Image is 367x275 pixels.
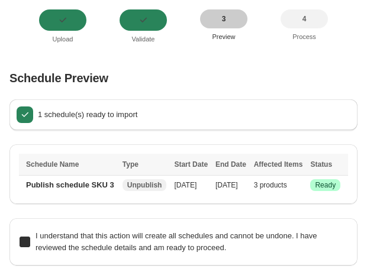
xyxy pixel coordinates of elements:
p: 1 schedule(s) ready to import [38,109,350,121]
span: 3 [222,14,226,24]
span: Unpublish [127,180,162,190]
p: Preview [200,33,247,40]
span: I understand that this action will create all schedules and cannot be undone. I have reviewed the... [36,231,317,252]
span: Affected Items [254,160,303,169]
p: Validate [120,35,167,43]
span: [DATE] [174,181,197,189]
p: Upload [39,35,86,43]
span: Schedule Name [26,160,79,169]
span: Ready [315,180,336,190]
p: Process [281,33,328,40]
span: Publish schedule SKU 3 [26,180,114,189]
span: End Date [215,160,246,169]
span: Type [123,160,139,169]
span: Start Date [174,160,208,169]
h2: Schedule Preview [9,71,358,85]
span: 4 [302,14,307,24]
span: 3 products [254,181,287,189]
span: Status [310,160,332,169]
span: [DATE] [215,181,238,189]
